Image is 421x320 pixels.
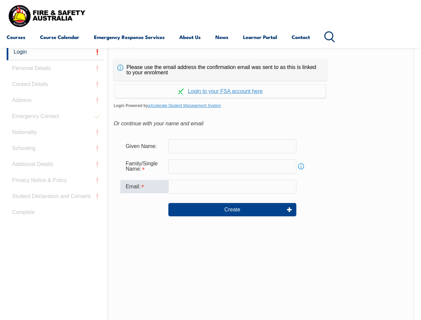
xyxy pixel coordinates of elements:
a: Info [296,162,306,171]
div: Family/Single Name is required. [120,157,168,175]
div: Please use the email address the confirmation email was sent to as this is linked to your enrolment [114,59,327,81]
a: Courses [7,29,25,45]
a: aXcelerate Student Management System [148,103,221,108]
div: Or continue with your name and email [114,119,408,129]
a: Course Calendar [40,29,79,45]
a: Learner Portal [243,29,277,45]
button: Create [168,203,296,216]
div: Email is required. [120,180,168,193]
a: Emergency Response Services [94,29,165,45]
a: About Us [179,29,201,45]
a: Contact [292,29,310,45]
a: News [215,29,228,45]
div: Given Name: [120,140,168,153]
span: Login Powered by [114,101,408,111]
img: Log in withaxcelerate [178,88,184,94]
a: Login [7,44,104,60]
